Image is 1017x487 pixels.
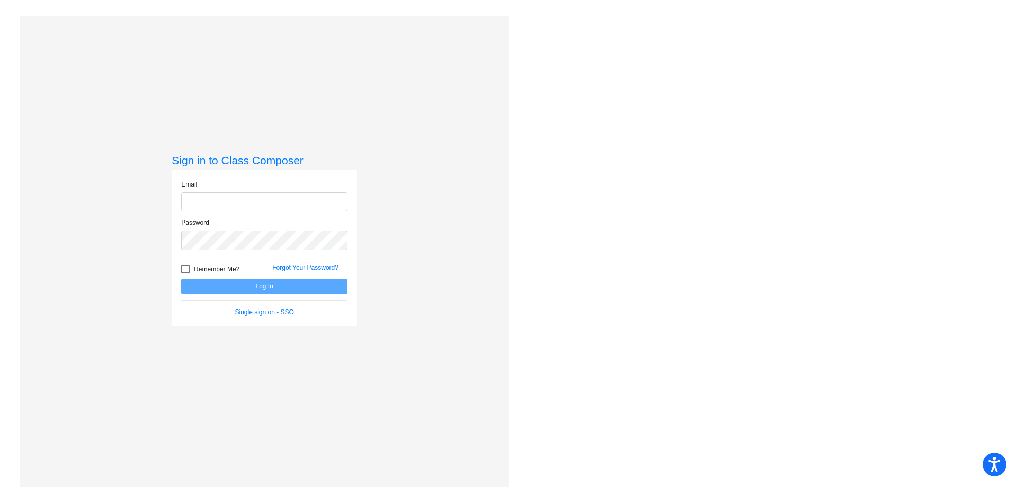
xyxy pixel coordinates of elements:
[181,218,209,227] label: Password
[181,279,347,294] button: Log In
[272,264,338,271] a: Forgot Your Password?
[181,180,197,189] label: Email
[172,154,357,167] h3: Sign in to Class Composer
[235,308,294,316] a: Single sign on - SSO
[194,263,239,276] span: Remember Me?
